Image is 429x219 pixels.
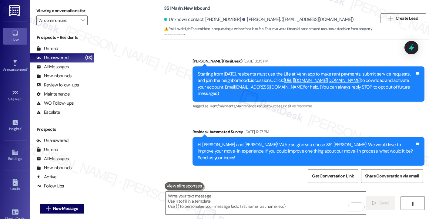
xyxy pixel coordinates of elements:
div: Prospects + Residents [30,34,94,41]
input: All communities [39,15,78,25]
textarea: To enrich screen reader interactions, please activate Accessibility in Grammarly extension settings [166,192,366,214]
i:  [81,18,85,23]
div: Review follow-ups [36,82,79,88]
span: Positive response [283,103,312,109]
span: Rent/payments , [210,103,236,109]
span: : The resident is requesting a waiver for a late fee. This involves a financial concern and requi... [164,26,377,39]
span: • [21,126,22,130]
span: New Message [53,205,78,212]
div: Follow Ups [36,183,64,189]
div: [PERSON_NAME] (ResiDesk) [193,58,424,66]
div: Unanswered [36,137,69,144]
i:  [410,201,415,206]
div: Unread [36,45,58,52]
span: Maintenance request , [236,103,270,109]
img: ResiDesk Logo [9,5,21,16]
span: Access , [270,103,283,109]
div: Unknown contact: [PHONE_NUMBER] [164,16,241,23]
span: Send [379,200,389,206]
a: [EMAIL_ADDRESS][DOMAIN_NAME] [235,84,303,90]
div: Tagged as: [193,166,424,174]
div: [PERSON_NAME]. ([EMAIL_ADDRESS][DOMAIN_NAME]) [242,16,354,23]
div: New Inbounds [36,165,72,171]
button: Send [366,196,395,210]
a: Leads [3,177,27,194]
a: Buildings [3,147,27,163]
div: Hi [PERSON_NAME] and [PERSON_NAME]! We're so glad you chose 351 [PERSON_NAME]! We would love to i... [198,142,415,161]
b: 351 Marin: New Inbound [164,5,210,12]
div: Tagged as: [193,102,424,110]
a: [URL][DOMAIN_NAME][DOMAIN_NAME] [284,77,361,83]
div: Prospects [30,126,94,133]
span: Create Lead [396,15,418,22]
div: Unanswered [36,55,69,61]
i:  [372,201,377,206]
div: All Messages [36,156,69,162]
div: WO Follow-ups [36,100,74,106]
a: Insights • [3,117,27,134]
button: New Message [40,204,85,214]
a: Inbox [3,28,27,44]
span: Get Conversation Link [312,173,354,179]
button: Get Conversation Link [308,169,358,183]
span: • [22,96,23,100]
i:  [388,16,393,21]
div: Starting from [DATE], residents must use the Life at Venn app to make rent payments, submit servi... [198,71,415,97]
a: Site Visit • [3,88,27,104]
div: Active [36,174,57,180]
div: Residesk Automated Survey [193,129,424,137]
div: [DATE] 12:27 PM [243,129,269,135]
span: Share Conversation via email [365,173,419,179]
div: Escalate [36,109,60,116]
div: (13) [84,53,94,62]
i:  [46,206,51,211]
div: All Messages [36,64,69,70]
span: • [27,66,28,71]
div: [DATE] 3:35 PM [242,58,268,64]
label: Viewing conversations for [36,6,88,15]
button: Share Conversation via email [361,169,423,183]
div: Unread [36,147,58,153]
div: Maintenance [36,91,70,97]
div: New Inbounds [36,73,72,79]
strong: ⚠️ Risk Level: High [164,26,190,31]
button: Create Lead [380,13,426,23]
